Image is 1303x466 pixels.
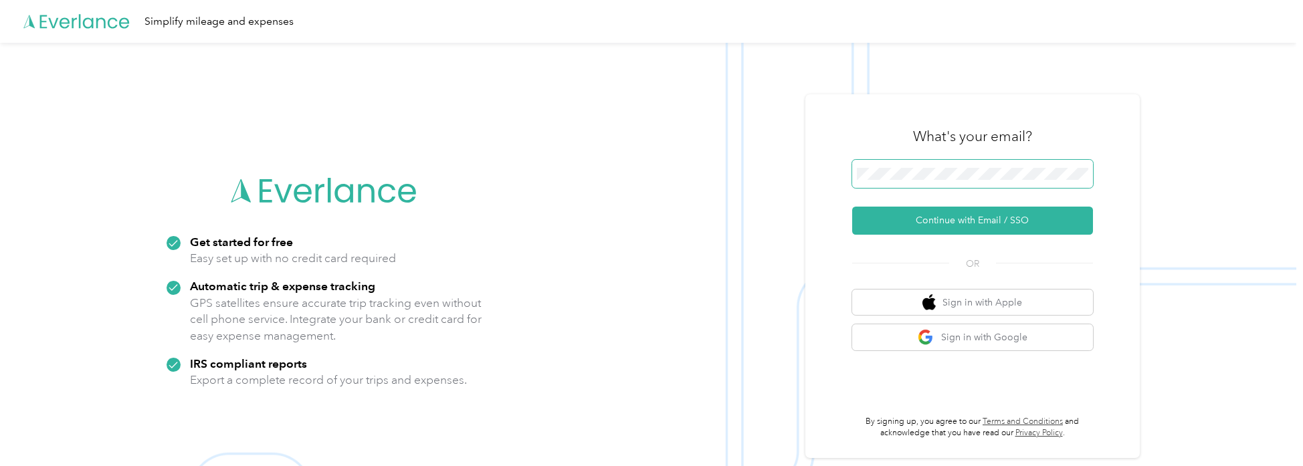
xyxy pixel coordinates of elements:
[190,235,293,249] strong: Get started for free
[918,329,934,346] img: google logo
[983,417,1063,427] a: Terms and Conditions
[949,257,996,271] span: OR
[922,294,936,311] img: apple logo
[190,250,396,267] p: Easy set up with no credit card required
[1015,428,1063,438] a: Privacy Policy
[190,279,375,293] strong: Automatic trip & expense tracking
[190,356,307,370] strong: IRS compliant reports
[144,13,294,30] div: Simplify mileage and expenses
[190,372,467,388] p: Export a complete record of your trips and expenses.
[852,324,1093,350] button: google logoSign in with Google
[852,289,1093,316] button: apple logoSign in with Apple
[852,207,1093,235] button: Continue with Email / SSO
[190,295,482,344] p: GPS satellites ensure accurate trip tracking even without cell phone service. Integrate your bank...
[852,416,1093,439] p: By signing up, you agree to our and acknowledge that you have read our .
[913,127,1032,146] h3: What's your email?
